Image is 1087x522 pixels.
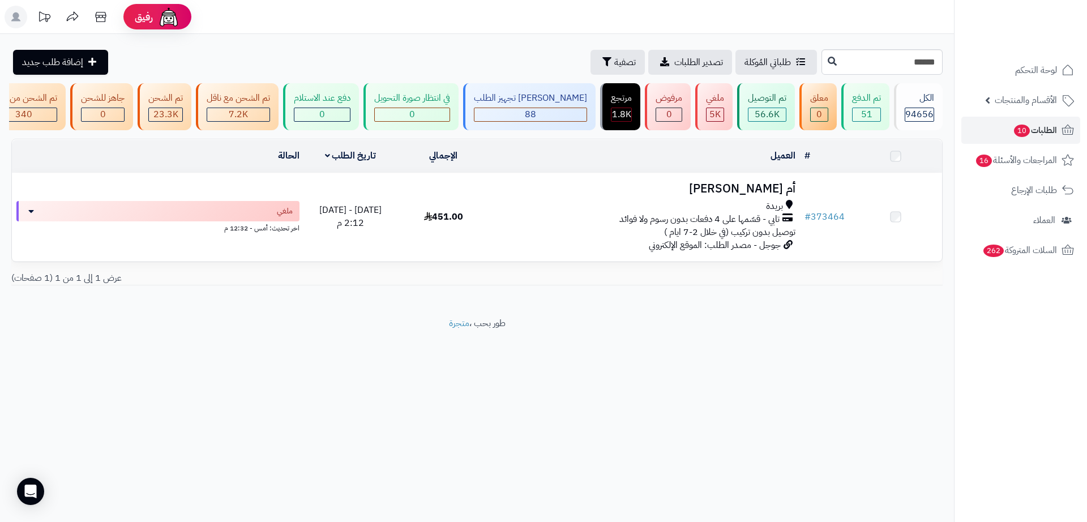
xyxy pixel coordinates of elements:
[804,149,810,162] a: #
[611,92,632,105] div: مرتجع
[16,221,299,233] div: اخر تحديث: أمس - 12:32 م
[614,55,636,69] span: تصفية
[983,244,1005,258] span: 262
[735,50,817,75] a: طلباتي المُوكلة
[961,177,1080,204] a: طلبات الإرجاع
[656,92,682,105] div: مرفوض
[424,210,463,224] span: 451.00
[294,92,350,105] div: دفع عند الاستلام
[905,108,934,121] span: 94656
[68,83,135,130] a: جاهز للشحن 0
[374,92,450,105] div: في انتظار صورة التحويل
[1033,212,1055,228] span: العملاء
[495,182,795,195] h3: أم [PERSON_NAME]
[839,83,892,130] a: تم الدفع 51
[82,108,124,121] div: 0
[135,83,194,130] a: تم الشحن 23.3K
[612,108,631,121] span: 1.8K
[525,108,536,121] span: 88
[17,478,44,505] div: Open Intercom Messenger
[100,108,106,121] span: 0
[278,149,299,162] a: الحالة
[135,10,153,24] span: رفيق
[707,108,724,121] div: 4969
[1011,182,1057,198] span: طلبات الإرجاع
[81,92,125,105] div: جاهز للشحن
[611,108,631,121] div: 1809
[194,83,281,130] a: تم الشحن مع ناقل 7.2K
[771,149,795,162] a: العميل
[361,83,461,130] a: في انتظار صورة التحويل 0
[816,108,822,121] span: 0
[853,108,880,121] div: 51
[961,207,1080,234] a: العملاء
[804,210,845,224] a: #373464
[153,108,178,121] span: 23.3K
[1013,122,1057,138] span: الطلبات
[892,83,945,130] a: الكل94656
[664,225,795,239] span: توصيل بدون تركيب (في خلال 2-7 ايام )
[1010,8,1076,32] img: logo-2.png
[319,203,382,230] span: [DATE] - [DATE] 2:12 م
[22,55,83,69] span: إضافة طلب جديد
[852,92,881,105] div: تم الدفع
[648,50,732,75] a: تصدير الطلبات
[748,108,786,121] div: 56556
[766,200,783,213] span: بريدة
[755,108,780,121] span: 56.6K
[674,55,723,69] span: تصدير الطلبات
[13,50,108,75] a: إضافة طلب جديد
[429,149,457,162] a: الإجمالي
[961,237,1080,264] a: السلات المتروكة262
[474,92,587,105] div: [PERSON_NAME] تجهيز الطلب
[804,210,811,224] span: #
[157,6,180,28] img: ai-face.png
[207,108,269,121] div: 7223
[30,6,58,31] a: تحديثات المنصة
[148,92,183,105] div: تم الشحن
[461,83,598,130] a: [PERSON_NAME] تجهيز الطلب 88
[649,238,781,252] span: جوجل - مصدر الطلب: الموقع الإلكتروني
[619,213,780,226] span: تابي - قسّمها على 4 دفعات بدون رسوم ولا فوائد
[277,206,293,217] span: ملغي
[995,92,1057,108] span: الأقسام والمنتجات
[961,117,1080,144] a: الطلبات10
[3,272,477,285] div: عرض 1 إلى 1 من 1 (1 صفحات)
[1013,124,1030,138] span: 10
[229,108,248,121] span: 7.2K
[961,147,1080,174] a: المراجعات والأسئلة16
[735,83,797,130] a: تم التوصيل 56.6K
[748,92,786,105] div: تم التوصيل
[375,108,450,121] div: 0
[861,108,872,121] span: 51
[797,83,839,130] a: معلق 0
[905,92,934,105] div: الكل
[149,108,182,121] div: 23257
[474,108,587,121] div: 88
[666,108,672,121] span: 0
[15,108,32,121] span: 340
[598,83,643,130] a: مرتجع 1.8K
[1015,62,1057,78] span: لوحة التحكم
[709,108,721,121] span: 5K
[975,154,992,168] span: 16
[281,83,361,130] a: دفع عند الاستلام 0
[706,92,724,105] div: ملغي
[975,152,1057,168] span: المراجعات والأسئلة
[744,55,791,69] span: طلباتي المُوكلة
[449,316,469,330] a: متجرة
[294,108,350,121] div: 0
[961,57,1080,84] a: لوحة التحكم
[810,92,828,105] div: معلق
[643,83,693,130] a: مرفوض 0
[811,108,828,121] div: 0
[409,108,415,121] span: 0
[319,108,325,121] span: 0
[693,83,735,130] a: ملغي 5K
[590,50,645,75] button: تصفية
[325,149,376,162] a: تاريخ الطلب
[207,92,270,105] div: تم الشحن مع ناقل
[656,108,682,121] div: 0
[982,242,1057,258] span: السلات المتروكة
